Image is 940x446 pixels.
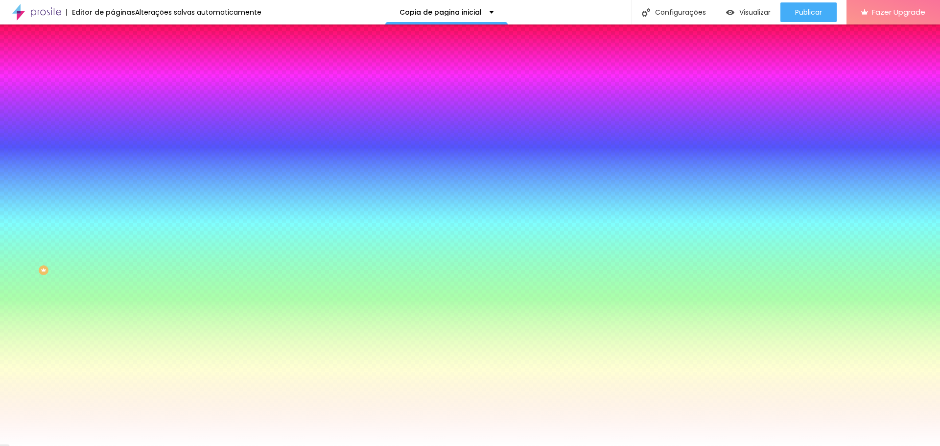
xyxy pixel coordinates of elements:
p: Copia de pagina inicial [399,9,482,16]
div: Editor de páginas [66,9,135,16]
img: Icone [642,8,650,17]
button: Visualizar [716,2,780,22]
span: Visualizar [739,8,771,16]
button: Publicar [780,2,837,22]
div: Alterações salvas automaticamente [135,9,261,16]
img: view-1.svg [726,8,734,17]
span: Fazer Upgrade [872,8,925,16]
span: Publicar [795,8,822,16]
